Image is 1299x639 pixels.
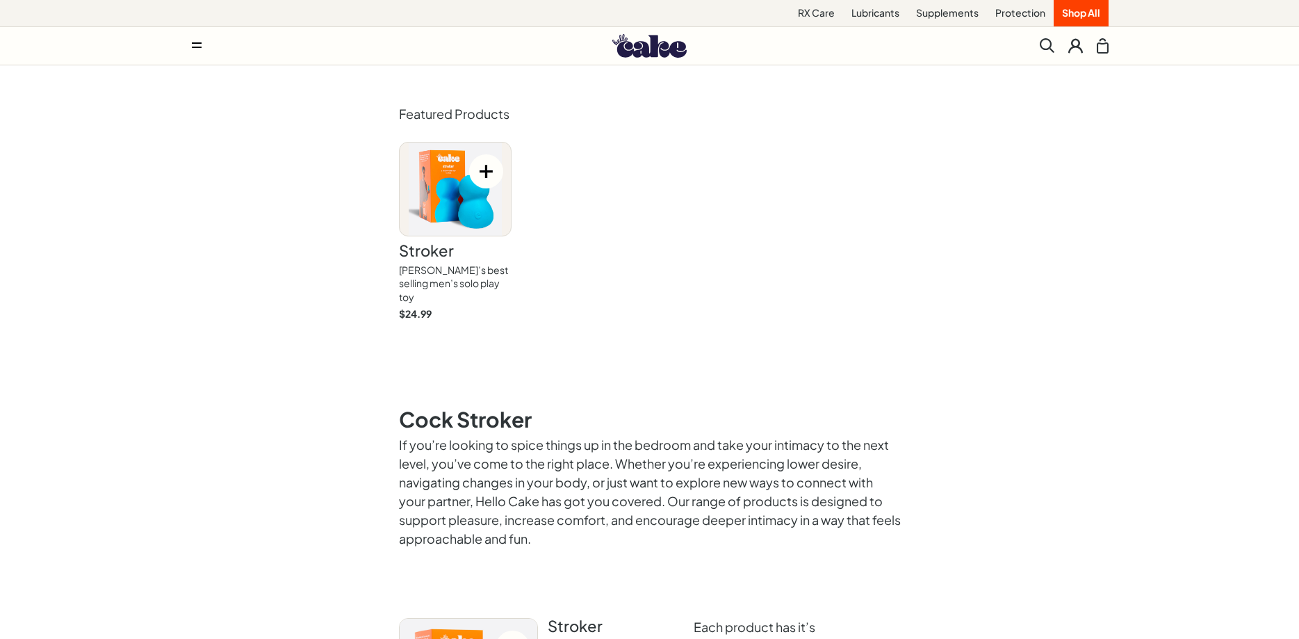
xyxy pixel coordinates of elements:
a: stroker stroker [PERSON_NAME]’s best selling men’s solo play toy $24.99 [399,142,512,321]
strong: $24.99 [399,307,512,321]
h3: stroker [548,618,683,633]
h3: stroker [399,243,512,258]
div: [PERSON_NAME]’s best selling men’s solo play toy [399,264,512,305]
span: If you’re looking to spice things up in the bedroom and take your intimacy to the next level, you... [399,437,901,547]
b: Cock Stroker [399,406,532,432]
img: Hello Cake [612,34,687,58]
img: stroker [400,143,512,236]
